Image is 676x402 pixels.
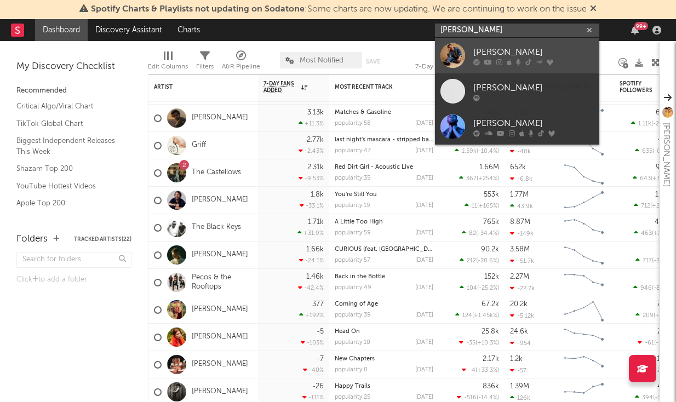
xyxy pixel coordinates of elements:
[222,60,260,73] div: A&R Pipeline
[415,257,433,263] div: [DATE]
[473,45,594,59] div: [PERSON_NAME]
[510,175,532,182] div: -6.8k
[335,137,433,143] div: last night's mascara - stripped back version
[16,233,48,246] div: Folders
[312,383,324,390] div: -26
[16,180,121,192] a: YouTube Hottest Videos
[154,84,236,90] div: Artist
[634,22,648,30] div: 99 +
[307,164,324,171] div: 2.31k
[510,312,534,319] div: -5.12k
[467,258,476,264] span: 212
[640,176,651,182] span: 643
[478,395,497,401] span: -14.4 %
[484,273,499,280] div: 152k
[192,141,206,150] a: Griff
[510,246,530,253] div: 3.58M
[635,312,674,319] div: ( )
[301,339,324,346] div: -103 %
[631,120,674,127] div: ( )
[335,257,370,263] div: popularity: 57
[510,273,529,280] div: 2.27M
[479,164,499,171] div: 1.66M
[335,84,417,90] div: Most Recent Track
[192,332,248,342] a: [PERSON_NAME]
[335,367,368,373] div: popularity: 0
[335,383,370,389] a: Happy Trails
[466,176,477,182] span: 367
[196,47,214,78] div: Filters
[478,258,497,264] span: -20.6 %
[299,257,324,264] div: -24.1 %
[335,312,371,318] div: popularity: 39
[483,383,499,390] div: 836k
[192,387,248,397] a: [PERSON_NAME]
[148,47,188,78] div: Edit Columns
[335,110,391,116] a: Matches & Gasoline
[510,164,526,171] div: 652k
[462,148,477,154] span: 1.59k
[478,176,497,182] span: +254 %
[335,230,371,236] div: popularity: 59
[474,313,497,319] span: +1.45k %
[464,395,477,401] span: -516
[335,356,433,362] div: New Chapters
[300,57,343,64] span: Most Notified
[510,191,529,198] div: 1.77M
[335,137,458,143] a: last night's mascara - stripped back version
[469,367,476,374] span: -4
[335,148,371,154] div: popularity: 47
[484,191,499,198] div: 553k
[455,147,499,154] div: ( )
[335,340,370,346] div: popularity: 10
[307,109,324,116] div: 3.13k
[559,242,609,269] svg: Chart title
[460,284,499,291] div: ( )
[635,394,674,401] div: ( )
[510,257,534,265] div: -51.7k
[335,329,433,335] div: Head On
[335,246,460,252] a: CURIOUS (feat. [GEOGRAPHIC_DATA] y Moi)
[510,230,534,237] div: -149k
[467,285,477,291] span: 104
[16,252,131,268] input: Search for folders...
[299,175,324,182] div: -9.53 %
[335,120,371,127] div: popularity: 58
[483,355,499,363] div: 2.17k
[263,81,299,94] span: 7-Day Fans Added
[510,285,535,292] div: -22.7k
[317,355,324,363] div: -7
[415,340,433,346] div: [DATE]
[645,340,654,346] span: -61
[297,229,324,237] div: +31.9 %
[35,19,88,41] a: Dashboard
[510,148,531,155] div: -40k
[435,38,599,73] a: [PERSON_NAME]
[462,313,472,319] span: 124
[482,301,499,308] div: 67.2k
[335,329,360,335] a: Head On
[559,132,609,159] svg: Chart title
[510,219,530,226] div: 8.87M
[641,203,650,209] span: 712
[335,110,433,116] div: Matches & Gasoline
[335,175,370,181] div: popularity: 35
[303,366,324,374] div: -40 %
[415,367,433,373] div: [DATE]
[641,231,652,237] span: 463
[633,284,674,291] div: ( )
[462,366,499,374] div: ( )
[299,147,324,154] div: -2.43 %
[634,229,674,237] div: ( )
[192,273,253,292] a: Pecos & the Rooftops
[559,269,609,296] svg: Chart title
[652,176,673,182] span: +32.3 %
[306,246,324,253] div: 1.66k
[299,120,324,127] div: +11.3 %
[635,147,674,154] div: ( )
[473,117,594,130] div: [PERSON_NAME]
[335,285,371,291] div: popularity: 49
[415,175,433,181] div: [DATE]
[335,356,375,362] a: New Chapters
[479,203,497,209] span: +165 %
